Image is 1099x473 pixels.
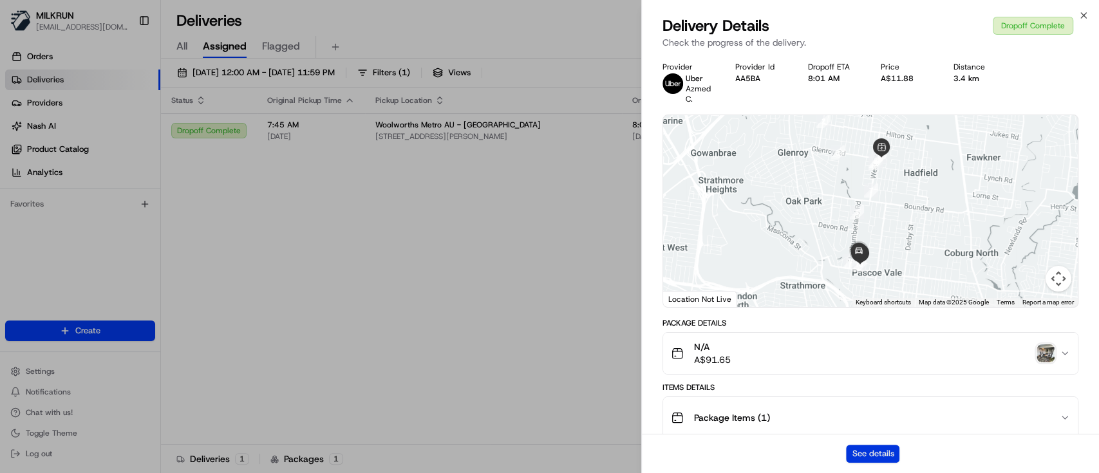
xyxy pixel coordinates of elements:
[662,318,1078,328] div: Package Details
[881,62,933,72] div: Price
[843,254,858,268] div: 9
[686,73,703,84] span: Uber
[663,291,737,307] div: Location Not Live
[881,73,933,84] div: A$11.88
[662,382,1078,393] div: Items Details
[816,114,831,128] div: 2
[1037,344,1055,362] img: photo_proof_of_delivery image
[997,299,1015,306] a: Terms (opens in new tab)
[808,73,860,84] div: 8:01 AM
[1046,266,1071,292] button: Map camera controls
[856,298,911,307] button: Keyboard shortcuts
[662,15,769,36] span: Delivery Details
[666,290,709,307] a: Open this area in Google Maps (opens a new window)
[694,353,731,366] span: A$91.65
[808,62,860,72] div: Dropoff ETA
[831,145,845,160] div: 3
[694,340,731,353] span: N/A
[953,73,1006,84] div: 3.4 km
[735,73,760,84] button: AA5BA
[735,62,787,72] div: Provider Id
[662,62,715,72] div: Provider
[662,73,683,94] img: uber-new-logo.jpeg
[852,257,866,272] div: 10
[919,299,989,306] span: Map data ©2025 Google
[694,411,770,424] span: Package Items ( 1 )
[846,445,899,463] button: See details
[663,333,1078,374] button: N/AA$91.65photo_proof_of_delivery image
[666,290,709,307] img: Google
[686,84,711,104] span: Azmed C.
[953,62,1006,72] div: Distance
[850,205,864,219] div: 8
[663,397,1078,438] button: Package Items (1)
[869,154,883,168] div: 5
[662,36,1078,49] p: Check the progress of the delivery.
[1022,299,1074,306] a: Report a map error
[864,183,878,198] div: 7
